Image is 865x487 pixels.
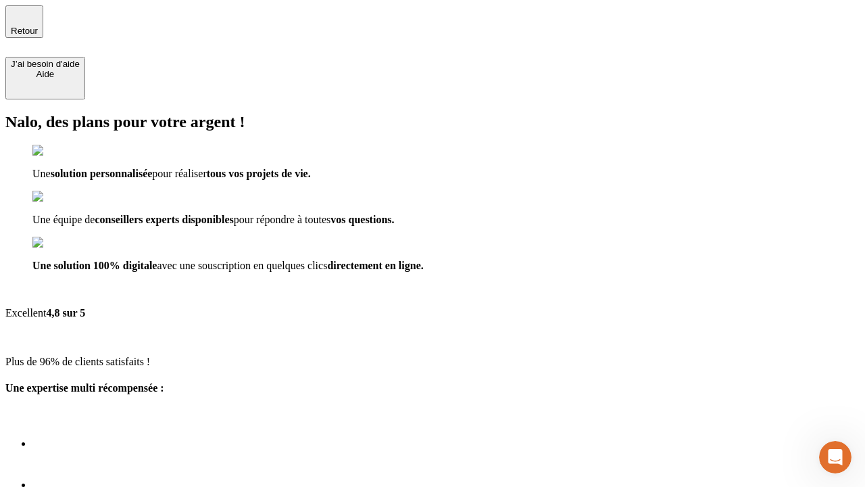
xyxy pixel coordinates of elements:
span: pour répondre à toutes [234,214,331,225]
span: conseillers experts disponibles [95,214,233,225]
div: Aide [11,69,80,79]
span: Une solution 100% digitale [32,260,157,271]
span: Retour [11,26,38,36]
span: Une équipe de [32,214,95,225]
span: solution personnalisée [51,168,153,179]
span: 4,8 sur 5 [46,307,85,319]
img: checkmark [32,237,91,249]
iframe: Intercom live chat [819,441,851,473]
span: Excellent [5,307,46,319]
h4: Une expertise multi récompensée : [5,382,860,394]
span: avec une souscription en quelques clics [157,260,327,271]
span: Une [32,168,51,179]
p: Plus de 96% de clients satisfaits ! [5,356,860,368]
span: pour réaliser [152,168,206,179]
span: vos questions. [330,214,394,225]
img: reviews stars [5,330,78,342]
span: directement en ligne. [327,260,423,271]
img: Best savings advice award [32,409,72,447]
img: checkmark [32,145,91,157]
h2: Nalo, des plans pour votre argent ! [5,113,860,131]
button: J’ai besoin d'aideAide [5,57,85,99]
button: Retour [5,5,43,38]
div: J’ai besoin d'aide [11,59,80,69]
img: Google Review [5,283,16,294]
img: checkmark [32,191,91,203]
span: tous vos projets de vie. [207,168,311,179]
